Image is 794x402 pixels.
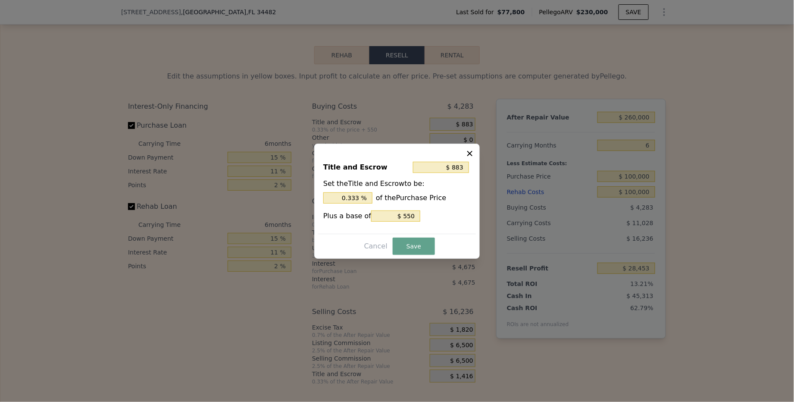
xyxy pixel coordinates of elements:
div: of the Purchase Price [323,192,471,204]
span: Plus a base of [323,212,371,220]
div: Set the Title and Escrow to be: [323,179,471,204]
div: Title and Escrow [323,160,410,175]
button: Cancel [361,239,391,253]
button: Save [393,238,435,255]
